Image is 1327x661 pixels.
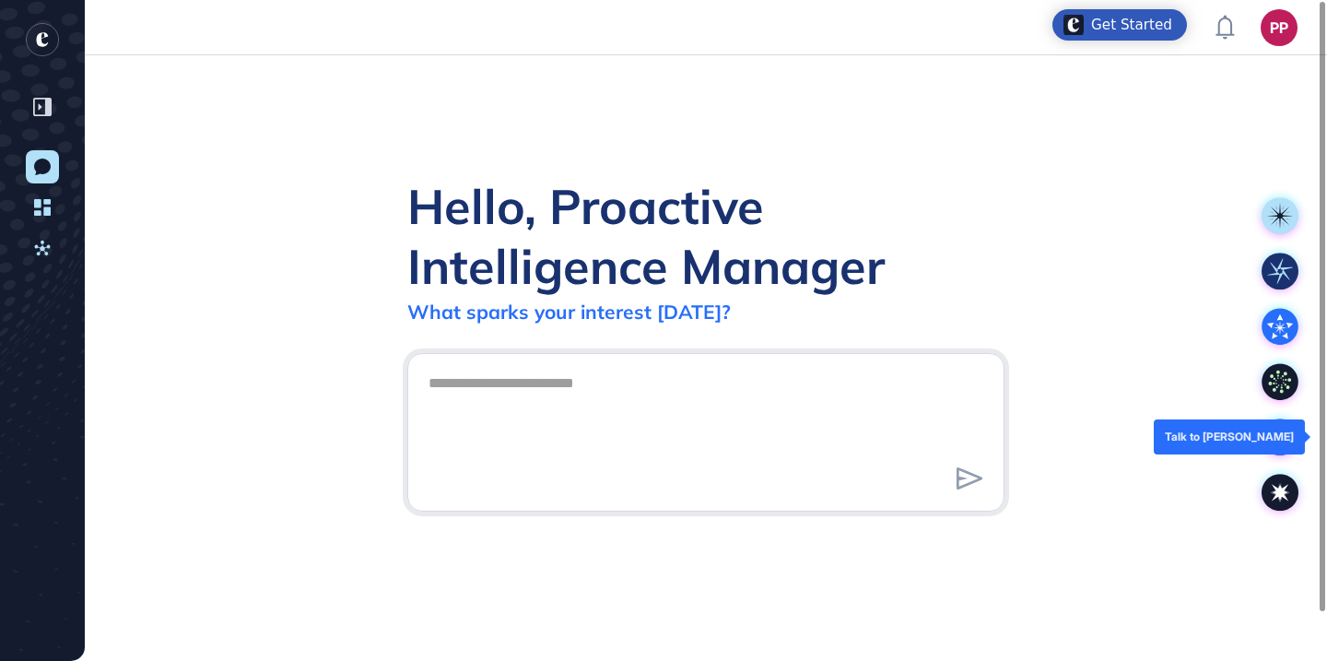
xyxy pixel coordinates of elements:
[1091,16,1172,34] div: Get Started
[407,176,1004,296] div: Hello, Proactive Intelligence Manager
[407,300,731,324] div: What sparks your interest [DATE]?
[26,23,59,56] div: entrapeer-logo
[1052,9,1187,41] div: Open Get Started checklist
[1261,9,1298,46] button: PP
[1165,431,1294,443] div: Talk to [PERSON_NAME]
[1063,15,1084,35] img: launcher-image-alternative-text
